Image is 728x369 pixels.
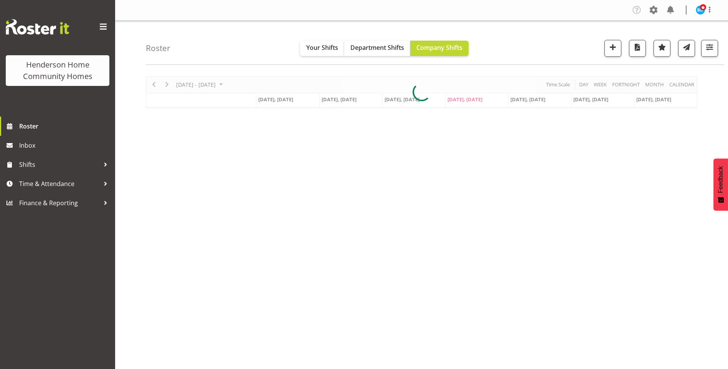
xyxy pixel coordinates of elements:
button: Add a new shift [604,40,621,57]
span: Shifts [19,159,100,170]
img: barbara-dunlop8515.jpg [696,5,705,15]
button: Send a list of all shifts for the selected filtered period to all rostered employees. [678,40,695,57]
button: Company Shifts [410,41,469,56]
button: Filter Shifts [701,40,718,57]
span: Time & Attendance [19,178,100,189]
span: Roster [19,120,111,132]
span: Inbox [19,140,111,151]
button: Download a PDF of the roster according to the set date range. [629,40,646,57]
button: Highlight an important date within the roster. [654,40,670,57]
button: Feedback - Show survey [713,158,728,211]
h4: Roster [146,44,170,53]
span: Your Shifts [306,43,338,52]
span: Company Shifts [416,43,462,52]
button: Your Shifts [300,41,344,56]
div: Henderson Home Community Homes [13,59,102,82]
span: Department Shifts [350,43,404,52]
img: Rosterit website logo [6,19,69,35]
span: Finance & Reporting [19,197,100,209]
button: Department Shifts [344,41,410,56]
span: Feedback [717,166,724,193]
